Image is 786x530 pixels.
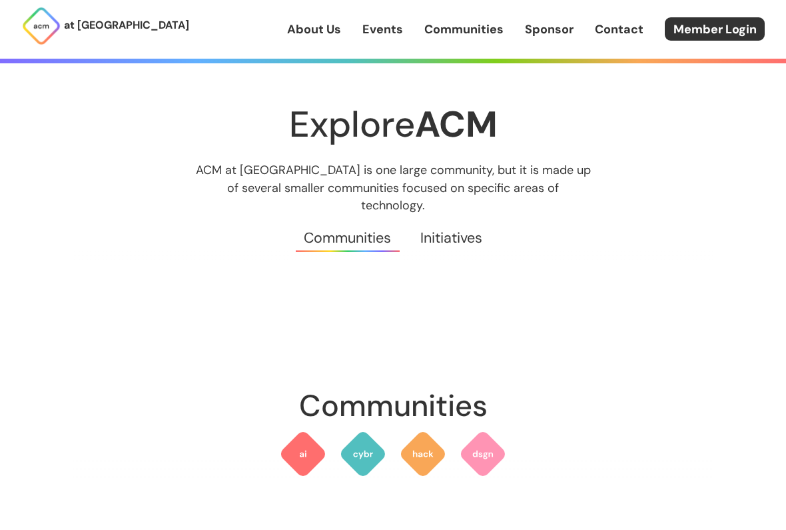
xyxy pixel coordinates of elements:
[339,430,387,478] img: ACM Cyber
[290,214,406,262] a: Communities
[287,21,341,38] a: About Us
[459,430,507,478] img: ACM Design
[73,105,713,144] h1: Explore
[399,430,447,478] img: ACM Hack
[21,6,189,46] a: at [GEOGRAPHIC_DATA]
[595,21,643,38] a: Contact
[406,214,496,262] a: Initiatives
[21,6,61,46] img: ACM Logo
[279,430,327,478] img: ACM AI
[362,21,403,38] a: Events
[73,382,713,430] h2: Communities
[183,161,603,213] p: ACM at [GEOGRAPHIC_DATA] is one large community, but it is made up of several smaller communities...
[64,17,189,34] p: at [GEOGRAPHIC_DATA]
[415,101,498,148] strong: ACM
[525,21,574,38] a: Sponsor
[424,21,504,38] a: Communities
[665,17,765,41] a: Member Login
